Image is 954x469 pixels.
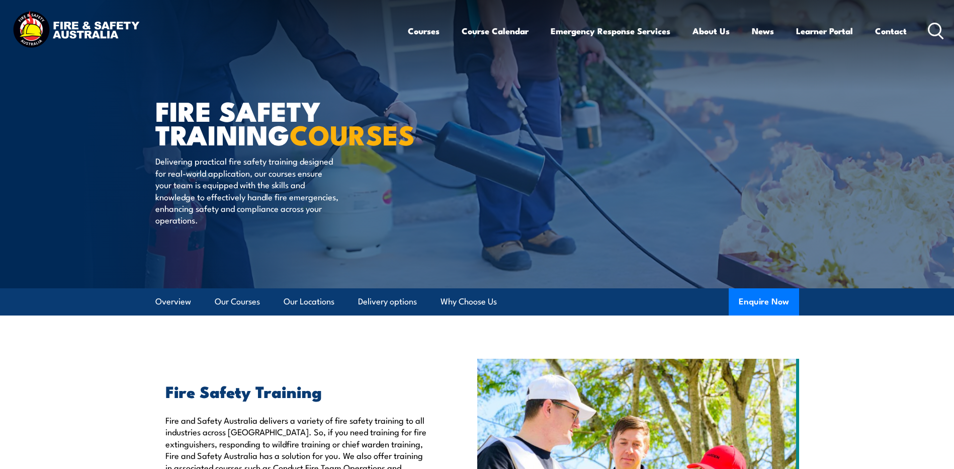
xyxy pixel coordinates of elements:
a: Course Calendar [462,18,529,44]
a: Delivery options [358,288,417,315]
a: Overview [155,288,191,315]
a: Emergency Response Services [551,18,670,44]
strong: COURSES [290,113,415,154]
a: Our Courses [215,288,260,315]
h2: Fire Safety Training [165,384,431,398]
a: Our Locations [284,288,334,315]
a: Courses [408,18,440,44]
a: News [752,18,774,44]
a: About Us [692,18,730,44]
a: Why Choose Us [441,288,497,315]
button: Enquire Now [729,288,799,316]
a: Contact [875,18,907,44]
a: Learner Portal [796,18,853,44]
h1: FIRE SAFETY TRAINING [155,99,404,145]
p: Delivering practical fire safety training designed for real-world application, our courses ensure... [155,155,339,225]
